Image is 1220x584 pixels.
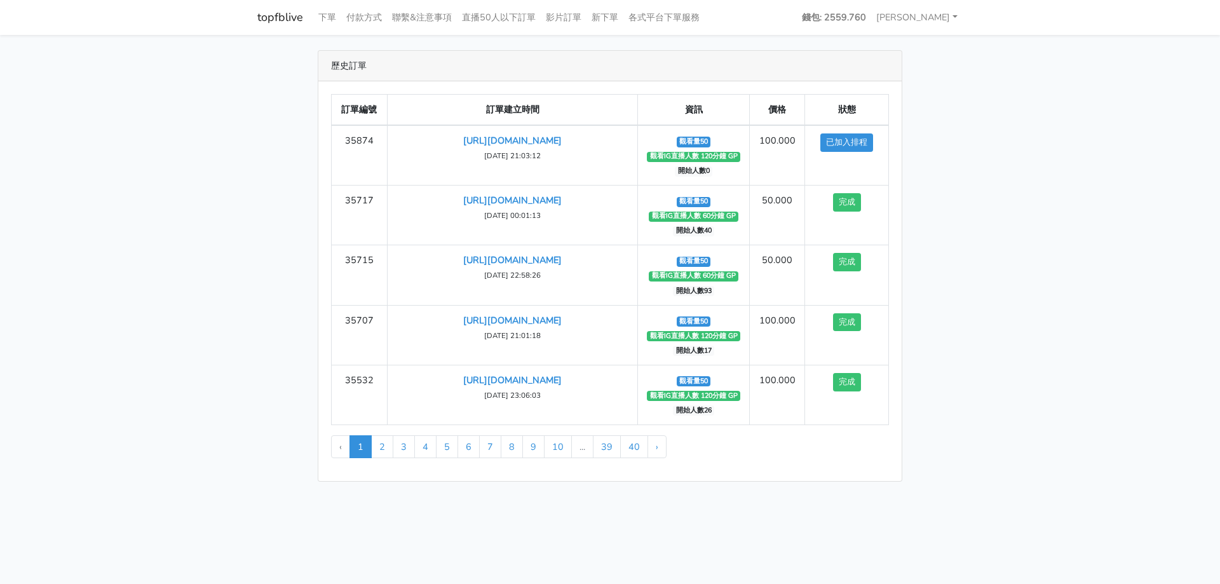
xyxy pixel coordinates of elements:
a: 下單 [313,5,341,30]
a: 錢包: 2559.760 [797,5,871,30]
td: 35717 [332,186,388,245]
span: 觀看量50 [677,257,711,267]
a: Next » [647,435,667,458]
span: 觀看量50 [677,376,711,386]
span: 開始人數93 [673,286,714,296]
a: 39 [593,435,621,458]
td: 35707 [332,305,388,365]
small: [DATE] 22:58:26 [484,270,541,280]
span: 開始人數26 [673,405,714,416]
span: 觀看量50 [677,197,711,207]
button: 已加入排程 [820,133,873,152]
a: [URL][DOMAIN_NAME] [463,194,562,207]
a: 4 [414,435,437,458]
span: 1 [349,435,372,458]
th: 訂單建立時間 [387,95,638,126]
a: 聯繫&注意事項 [387,5,457,30]
a: 直播50人以下訂單 [457,5,541,30]
span: 開始人數40 [673,226,714,236]
a: [URL][DOMAIN_NAME] [463,134,562,147]
small: [DATE] 23:06:03 [484,390,541,400]
button: 完成 [833,193,861,212]
a: 付款方式 [341,5,387,30]
a: 新下單 [586,5,623,30]
a: [PERSON_NAME] [871,5,963,30]
span: 開始人數17 [673,346,714,356]
a: 5 [436,435,458,458]
span: 觀看IG直播人數 120分鐘 GP [647,331,740,341]
th: 訂單編號 [332,95,388,126]
a: 3 [393,435,415,458]
a: topfblive [257,5,303,30]
td: 100.000 [749,365,805,424]
td: 50.000 [749,245,805,305]
small: [DATE] 21:01:18 [484,330,541,341]
a: [URL][DOMAIN_NAME] [463,374,562,386]
button: 完成 [833,313,861,332]
a: 7 [479,435,501,458]
div: 歷史訂單 [318,51,902,81]
span: 開始人數0 [675,166,712,177]
small: [DATE] 21:03:12 [484,151,541,161]
a: 影片訂單 [541,5,586,30]
button: 完成 [833,373,861,391]
a: 8 [501,435,523,458]
a: 10 [544,435,572,458]
button: 完成 [833,253,861,271]
span: 觀看量50 [677,137,711,147]
strong: 錢包: 2559.760 [802,11,866,24]
a: [URL][DOMAIN_NAME] [463,314,562,327]
a: [URL][DOMAIN_NAME] [463,254,562,266]
th: 資訊 [638,95,749,126]
span: 觀看IG直播人數 120分鐘 GP [647,152,740,162]
td: 35874 [332,125,388,186]
a: 2 [371,435,393,458]
span: 觀看IG直播人數 60分鐘 GP [649,271,738,282]
span: 觀看量50 [677,316,711,327]
small: [DATE] 00:01:13 [484,210,541,221]
td: 100.000 [749,125,805,186]
span: 觀看IG直播人數 120分鐘 GP [647,391,740,401]
td: 35532 [332,365,388,424]
span: 觀看IG直播人數 60分鐘 GP [649,212,738,222]
th: 狀態 [805,95,889,126]
a: 9 [522,435,545,458]
td: 35715 [332,245,388,305]
li: « Previous [331,435,350,458]
a: 各式平台下單服務 [623,5,705,30]
th: 價格 [749,95,805,126]
td: 100.000 [749,305,805,365]
a: 40 [620,435,648,458]
td: 50.000 [749,186,805,245]
a: 6 [457,435,480,458]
